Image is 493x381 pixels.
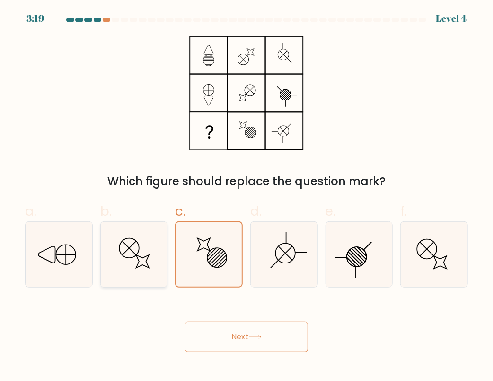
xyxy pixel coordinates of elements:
[185,322,308,352] button: Next
[25,202,36,220] span: a.
[31,173,462,190] div: Which figure should replace the question mark?
[400,202,407,220] span: f.
[100,202,112,220] span: b.
[326,202,336,220] span: e.
[436,11,467,26] div: Level 4
[26,11,44,26] div: 3:19
[175,202,185,220] span: c.
[250,202,262,220] span: d.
